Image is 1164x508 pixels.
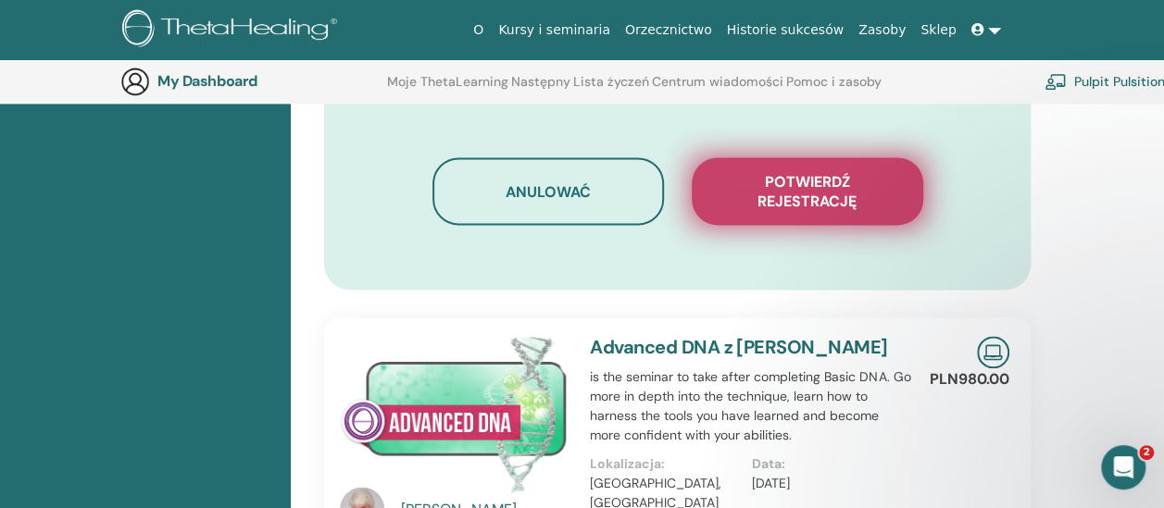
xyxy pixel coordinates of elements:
[913,13,963,47] a: Sklep
[466,13,491,47] a: O
[720,13,851,47] a: Historie sukcesów
[590,367,913,445] p: is the seminar to take after completing Basic DNA. Go more in depth into the technique, learn how...
[715,172,900,211] span: Potwierdź rejestrację
[590,335,887,359] a: Advanced DNA z [PERSON_NAME]
[752,454,902,474] p: Data:
[1045,73,1067,90] img: chalkboard-teacher.svg
[122,9,344,51] img: logo.png
[977,336,1009,368] img: Live Online Seminar
[506,182,591,202] span: Anulować
[1139,445,1154,460] span: 2
[930,368,1009,390] p: PLN980.00
[752,474,902,493] p: [DATE]
[786,74,882,104] a: Pomoc i zasoby
[432,157,664,225] button: Anulować
[387,74,508,104] a: Moje ThetaLearning
[511,74,570,104] a: Następny
[120,67,150,96] img: generic-user-icon.jpg
[851,13,913,47] a: Zasoby
[618,13,720,47] a: Orzecznictwo
[692,157,923,225] button: Potwierdź rejestrację
[652,74,783,104] a: Centrum wiadomości
[590,454,740,474] p: Lokalizacja:
[491,13,618,47] a: Kursy i seminaria
[340,336,568,491] img: Advanced DNA
[573,74,649,104] a: Lista życzeń
[1101,445,1145,489] iframe: Intercom live chat
[157,72,343,90] h3: My Dashboard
